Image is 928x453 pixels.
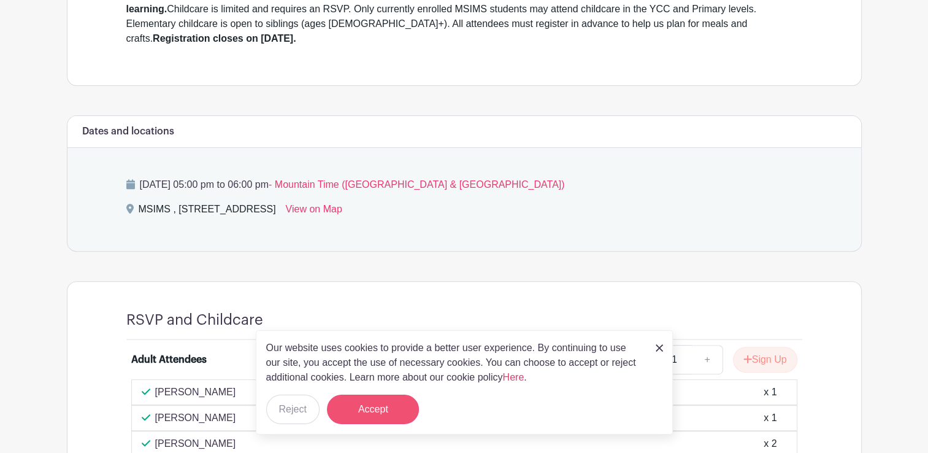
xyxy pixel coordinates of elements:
p: [PERSON_NAME] [155,436,236,451]
div: x 2 [764,436,777,451]
div: Adult Attendees [131,352,207,367]
p: [DATE] 05:00 pm to 06:00 pm [126,177,802,192]
h6: Dates and locations [82,126,174,137]
span: - Mountain Time ([GEOGRAPHIC_DATA] & [GEOGRAPHIC_DATA]) [269,179,564,190]
a: Here [503,372,524,382]
a: View on Map [286,202,342,222]
div: x 1 [764,411,777,425]
h4: RSVP and Childcare [126,311,263,329]
div: MSIMS , [STREET_ADDRESS] [139,202,276,222]
img: close_button-5f87c8562297e5c2d7936805f587ecaba9071eb48480494691a3f1689db116b3.svg [656,344,663,352]
button: Reject [266,395,320,424]
a: + [692,345,723,374]
button: Accept [327,395,419,424]
p: [PERSON_NAME] [155,385,236,400]
strong: Registration closes on [DATE]. [153,33,296,44]
p: [PERSON_NAME] [155,411,236,425]
button: Sign Up [733,347,797,373]
div: x 1 [764,385,777,400]
p: Our website uses cookies to provide a better user experience. By continuing to use our site, you ... [266,341,643,385]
